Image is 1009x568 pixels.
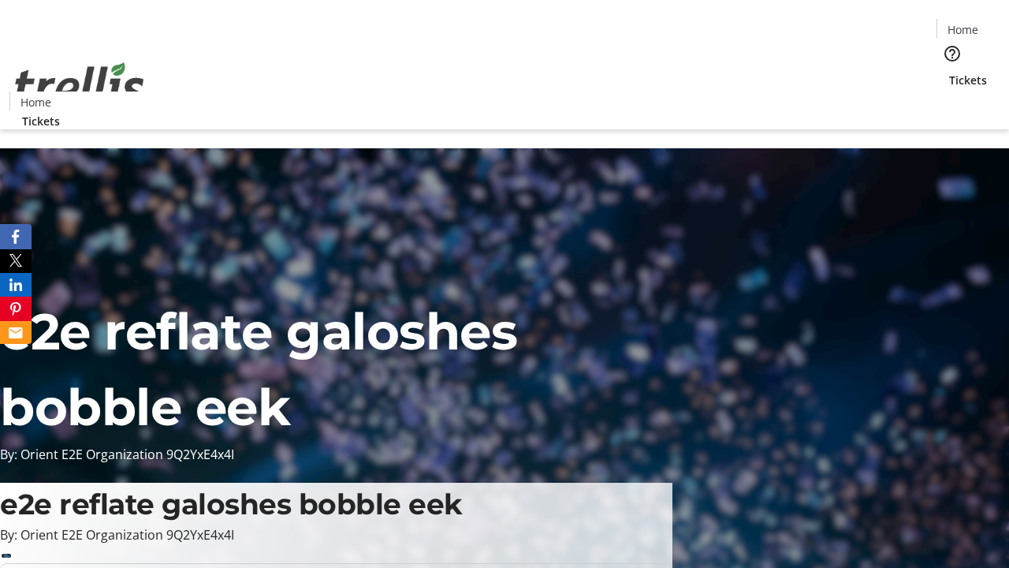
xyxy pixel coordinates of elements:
[936,38,968,69] button: Help
[948,21,978,38] span: Home
[10,94,61,110] a: Home
[9,45,150,124] img: Orient E2E Organization 9Q2YxE4x4I's Logo
[9,113,73,129] a: Tickets
[936,72,1000,88] a: Tickets
[937,21,988,38] a: Home
[949,72,987,88] span: Tickets
[22,113,60,129] span: Tickets
[936,88,968,120] button: Cart
[20,94,51,110] span: Home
